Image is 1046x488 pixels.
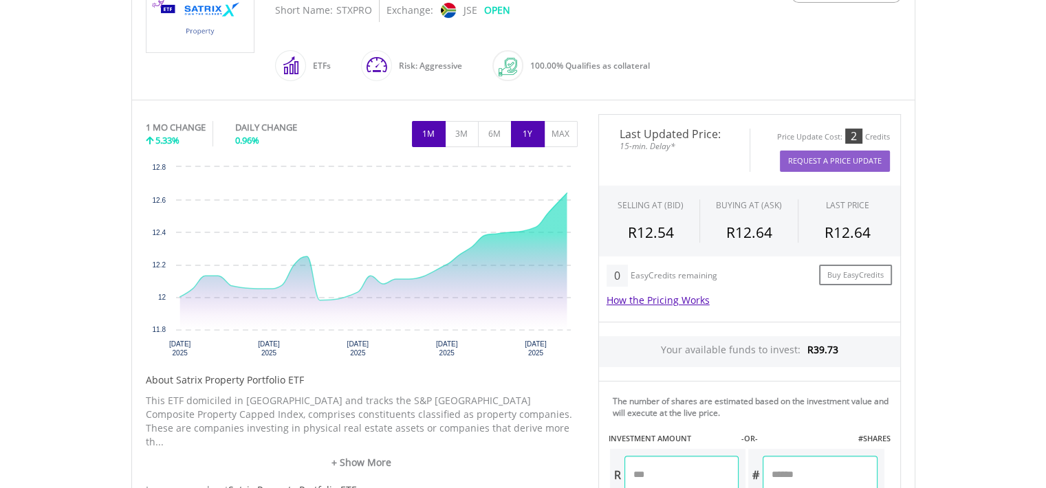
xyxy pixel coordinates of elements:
[858,433,890,444] label: #SHARES
[146,456,578,469] a: + Show More
[628,223,674,242] span: R12.54
[440,3,455,18] img: jse.png
[146,394,578,449] p: This ETF domiciled in [GEOGRAPHIC_DATA] and tracks the S&P [GEOGRAPHIC_DATA] Composite Property C...
[599,336,900,367] div: Your available funds to invest:
[146,160,578,366] div: Chart. Highcharts interactive chart.
[631,271,717,282] div: EasyCredits remaining
[825,223,871,242] span: R12.64
[152,229,166,236] text: 12.4
[609,140,739,153] span: 15-min. Delay*
[146,373,578,387] h5: About Satrix Property Portfolio ETF
[609,129,739,140] span: Last Updated Price:
[412,121,446,147] button: 1M
[168,340,190,357] text: [DATE] 2025
[146,121,206,134] div: 1 MO CHANGE
[347,340,369,357] text: [DATE] 2025
[530,60,650,71] span: 100.00% Qualifies as collateral
[613,395,895,419] div: The number of shares are estimated based on the investment value and will execute at the live price.
[607,265,628,287] div: 0
[435,340,457,357] text: [DATE] 2025
[826,199,869,211] div: LAST PRICE
[445,121,479,147] button: 3M
[235,121,343,134] div: DAILY CHANGE
[807,343,838,356] span: R39.73
[499,58,517,76] img: collateral-qualifying-green.svg
[544,121,578,147] button: MAX
[306,49,331,82] div: ETFs
[152,197,166,204] text: 12.6
[478,121,512,147] button: 6M
[152,164,166,171] text: 12.8
[152,261,166,269] text: 12.2
[618,199,684,211] div: SELLING AT (BID)
[258,340,280,357] text: [DATE] 2025
[780,151,890,172] button: Request A Price Update
[777,132,842,142] div: Price Update Cost:
[716,199,782,211] span: BUYING AT (ASK)
[157,293,166,301] text: 12
[235,134,259,146] span: 0.96%
[152,326,166,333] text: 11.8
[525,340,547,357] text: [DATE] 2025
[865,132,890,142] div: Credits
[726,223,772,242] span: R12.64
[392,49,462,82] div: Risk: Aggressive
[609,433,691,444] label: INVESTMENT AMOUNT
[819,265,892,286] a: Buy EasyCredits
[155,134,179,146] span: 5.33%
[741,433,757,444] label: -OR-
[511,121,545,147] button: 1Y
[607,293,710,307] a: How the Pricing Works
[146,160,578,366] svg: Interactive chart
[845,129,862,144] div: 2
